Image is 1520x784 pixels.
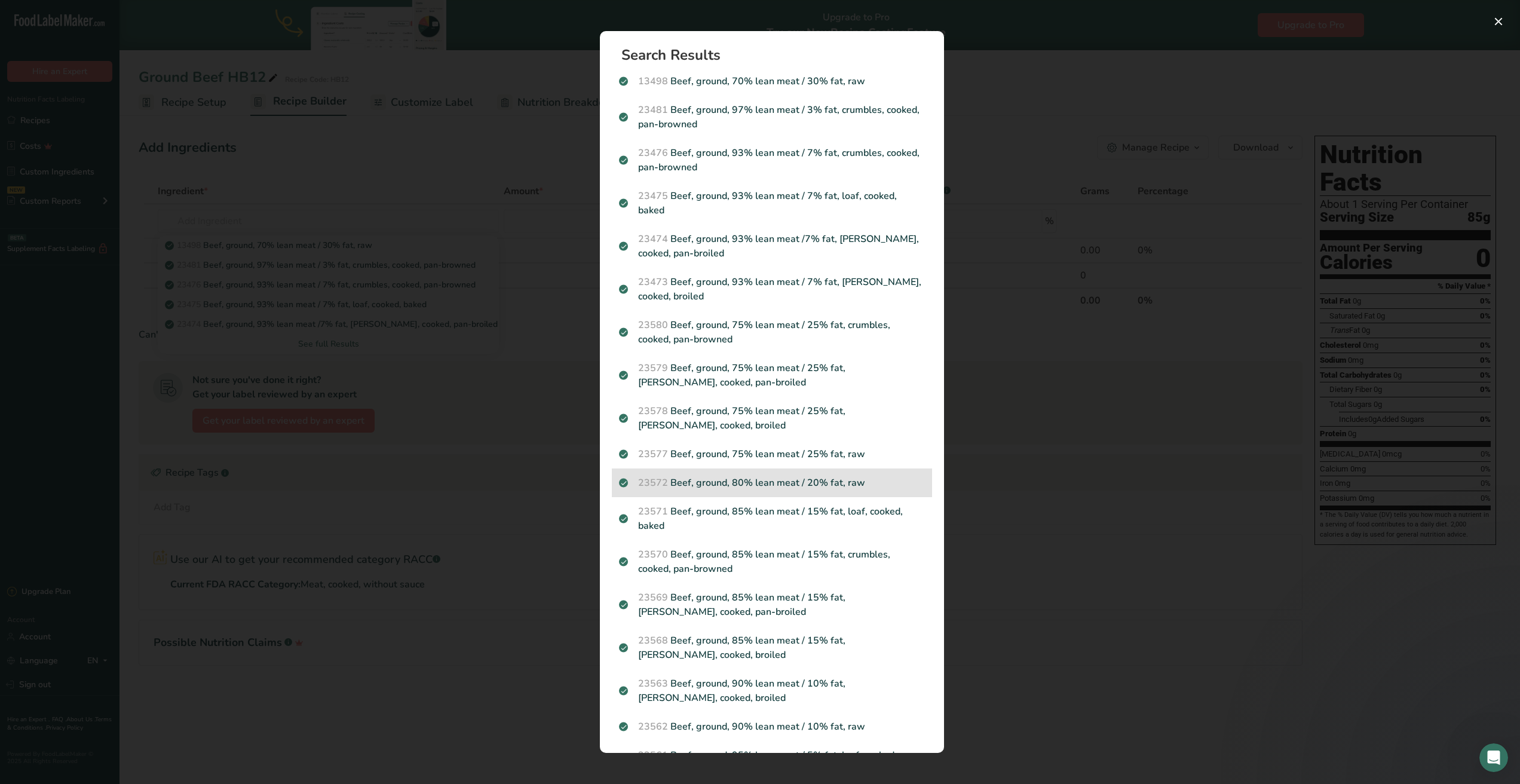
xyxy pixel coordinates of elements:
[621,48,932,62] h1: Search Results
[619,748,925,777] p: Beef, ground, 95% lean meat / 5% fat, loaf, cooked, baked
[619,275,925,304] p: Beef, ground, 93% lean meat / 7% fat, [PERSON_NAME], cooked, broiled
[638,591,668,604] span: 23569
[619,189,925,218] p: Beef, ground, 93% lean meat / 7% fat, loaf, cooked, baked
[638,677,668,690] span: 23563
[619,504,925,533] p: Beef, ground, 85% lean meat / 15% fat, loaf, cooked, baked
[619,232,925,261] p: Beef, ground, 93% lean meat /7% fat, [PERSON_NAME], cooked, pan-broiled
[619,476,925,490] p: Beef, ground, 80% lean meat / 20% fat, raw
[638,75,668,88] span: 13498
[619,146,925,174] p: Beef, ground, 93% lean meat / 7% fat, crumbles, cooked, pan-browned
[638,232,668,246] span: 23474
[638,362,668,375] span: 23579
[619,103,925,131] p: Beef, ground, 97% lean meat / 3% fat, crumbles, cooked, pan-browned
[619,361,925,390] p: Beef, ground, 75% lean meat / 25% fat, [PERSON_NAME], cooked, pan-broiled
[638,318,668,332] span: 23580
[1479,743,1508,772] iframe: Intercom live chat
[619,318,925,347] p: Beef, ground, 75% lean meat / 25% fat, crumbles, cooked, pan-browned
[638,634,668,647] span: 23568
[619,447,925,461] p: Beef, ground, 75% lean meat / 25% fat, raw
[619,547,925,576] p: Beef, ground, 85% lean meat / 15% fat, crumbles, cooked, pan-browned
[638,448,668,461] span: 23577
[638,189,668,203] span: 23475
[619,676,925,705] p: Beef, ground, 90% lean meat / 10% fat, [PERSON_NAME], cooked, broiled
[619,74,925,88] p: Beef, ground, 70% lean meat / 30% fat, raw
[638,405,668,418] span: 23578
[619,719,925,734] p: Beef, ground, 90% lean meat / 10% fat, raw
[619,590,925,619] p: Beef, ground, 85% lean meat / 15% fat, [PERSON_NAME], cooked, pan-broiled
[619,633,925,662] p: Beef, ground, 85% lean meat / 15% fat, [PERSON_NAME], cooked, broiled
[619,404,925,433] p: Beef, ground, 75% lean meat / 25% fat, [PERSON_NAME], cooked, broiled
[638,505,668,518] span: 23571
[638,548,668,561] span: 23570
[638,720,668,733] span: 23562
[638,103,668,117] span: 23481
[638,476,668,489] span: 23572
[638,275,668,289] span: 23473
[638,749,668,762] span: 23561
[638,146,668,160] span: 23476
